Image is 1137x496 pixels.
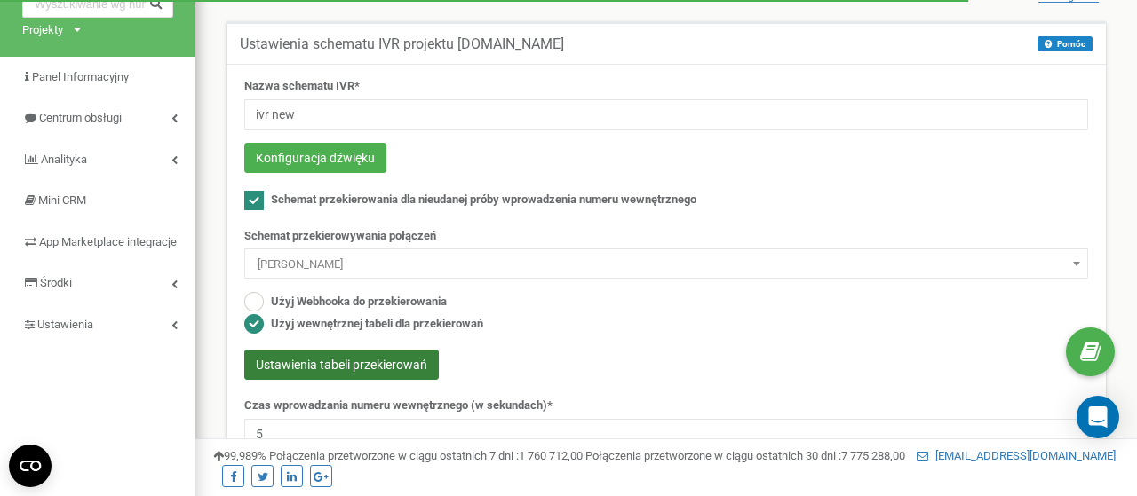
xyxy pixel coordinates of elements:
[1077,396,1119,438] div: Open Intercom Messenger
[585,449,905,462] span: Połączenia przetworzone w ciągu ostatnich 30 dni :
[519,449,583,462] u: 1 760 712,00
[250,252,1082,277] span: Kamila Rzeszut
[1038,36,1093,51] button: Pomóc
[244,228,436,245] label: Schemat przekierowywania połączeń
[240,36,564,52] h5: Ustawienia schematu IVR projektu [DOMAIN_NAME]
[39,235,177,248] span: App Marketplace integracje
[9,445,52,487] button: Open CMP widget
[40,276,72,289] span: Środki
[244,350,439,380] button: Ustawienia tabeli przekierowań
[41,153,87,166] span: Analityka
[244,143,386,173] button: Konfiguracja dźwięku
[271,316,483,333] label: Użyj wewnętrznej tabeli dla przekierowań
[244,398,553,414] label: Czas wprowadzania numeru wewnętrznego (w sekundach)*
[244,248,1088,279] span: Kamila Rzeszut
[22,22,63,39] div: Projekty
[269,449,583,462] span: Połączenia przetworzone w ciągu ostatnich 7 dni :
[244,78,360,95] label: Nazwa schematu IVR*
[841,449,905,462] u: 7 775 288,00
[917,449,1116,462] a: [EMAIL_ADDRESS][DOMAIN_NAME]
[271,193,696,206] span: Schemat przekierowania dla nieudanej próby wprowadzenia numeru wewnętrznego
[39,111,122,124] span: Centrum obsługi
[38,193,86,207] span: Mini CRM
[271,294,447,311] label: Użyj Webhooka do przekierowania
[32,70,129,83] span: Panel Informacyjny
[37,318,93,331] span: Ustawienia
[213,449,266,462] span: 99,989%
